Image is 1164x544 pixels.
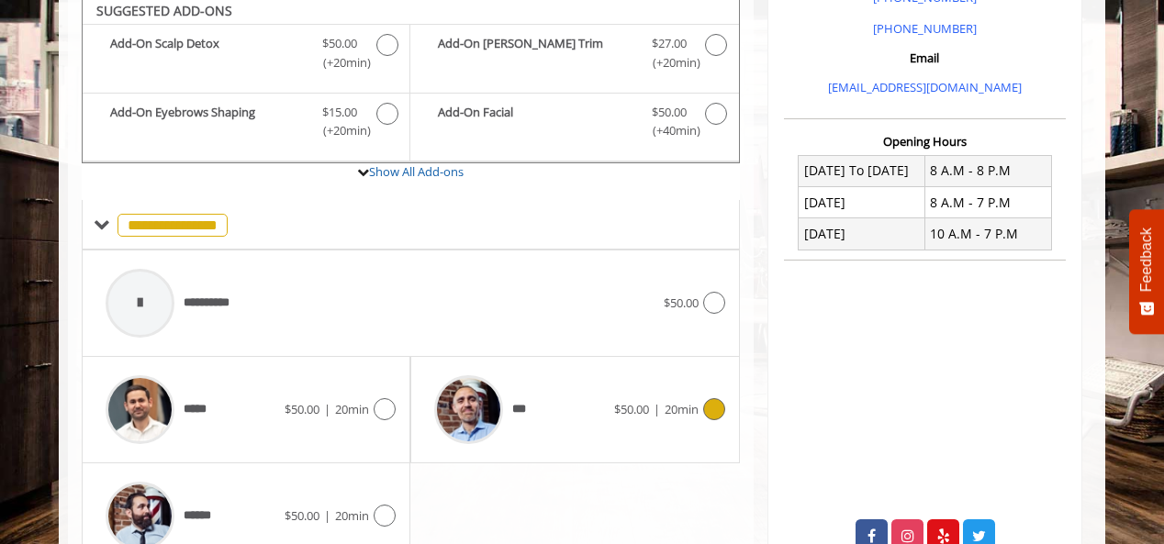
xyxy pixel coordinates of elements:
[652,34,687,53] span: $27.00
[642,53,696,72] span: (+20min )
[1138,228,1155,292] span: Feedback
[335,401,369,417] span: 20min
[322,103,357,122] span: $15.00
[92,103,400,146] label: Add-On Eyebrows Shaping
[313,121,367,140] span: (+20min )
[324,401,330,417] span: |
[285,507,319,524] span: $50.00
[96,2,232,19] b: SUGGESTED ADD-ONS
[110,103,304,141] b: Add-On Eyebrows Shaping
[828,79,1022,95] a: [EMAIL_ADDRESS][DOMAIN_NAME]
[369,163,464,180] a: Show All Add-ons
[799,187,925,218] td: [DATE]
[614,401,649,417] span: $50.00
[438,34,632,72] b: Add-On [PERSON_NAME] Trim
[642,121,696,140] span: (+40min )
[873,20,977,37] a: [PHONE_NUMBER]
[664,294,699,311] span: $50.00
[799,218,925,250] td: [DATE]
[420,103,729,146] label: Add-On Facial
[784,135,1066,148] h3: Opening Hours
[789,51,1061,64] h3: Email
[1129,209,1164,334] button: Feedback - Show survey
[665,401,699,417] span: 20min
[322,34,357,53] span: $50.00
[313,53,367,72] span: (+20min )
[924,155,1051,186] td: 8 A.M - 8 P.M
[654,401,660,417] span: |
[438,103,632,141] b: Add-On Facial
[924,187,1051,218] td: 8 A.M - 7 P.M
[110,34,304,72] b: Add-On Scalp Detox
[799,155,925,186] td: [DATE] To [DATE]
[92,34,400,77] label: Add-On Scalp Detox
[285,401,319,417] span: $50.00
[335,507,369,524] span: 20min
[924,218,1051,250] td: 10 A.M - 7 P.M
[324,507,330,524] span: |
[652,103,687,122] span: $50.00
[420,34,729,77] label: Add-On Beard Trim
